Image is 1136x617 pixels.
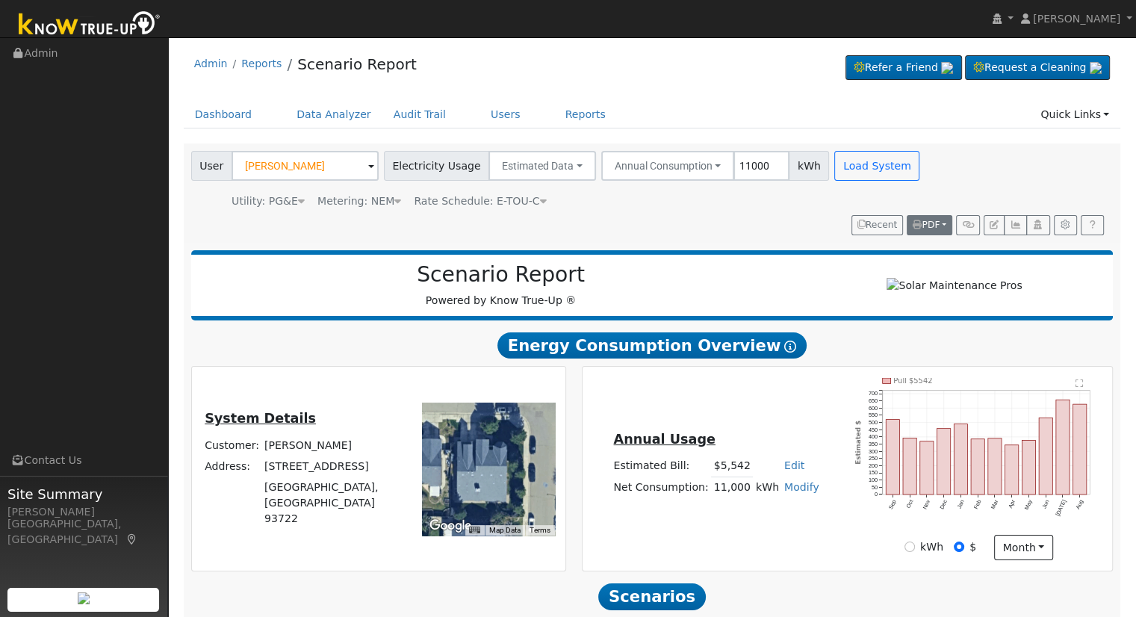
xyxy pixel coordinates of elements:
[554,101,617,128] a: Reports
[205,411,316,426] u: System Details
[426,516,475,536] img: Google
[479,101,532,128] a: Users
[7,484,160,504] span: Site Summary
[1041,499,1051,510] text: Jun
[956,499,966,510] text: Jan
[1024,498,1034,511] text: May
[904,542,915,552] input: kWh
[913,220,940,230] span: PDF
[869,426,878,432] text: 450
[469,525,479,536] button: Keyboard shortcuts
[869,455,878,462] text: 250
[845,55,962,81] a: Refer a Friend
[125,533,139,545] a: Map
[1008,498,1017,509] text: Apr
[922,498,932,510] text: Nov
[1040,418,1053,494] rect: onclick=""
[384,151,489,181] span: Electricity Usage
[78,592,90,604] img: retrieve
[920,441,934,495] rect: onclick=""
[1090,62,1102,74] img: retrieve
[955,424,968,494] rect: onclick=""
[232,151,379,181] input: Select a User
[1081,215,1104,236] a: Help Link
[869,397,878,404] text: 650
[784,459,804,471] a: Edit
[869,477,878,483] text: 100
[994,535,1053,560] button: month
[939,498,949,510] text: Dec
[1054,215,1077,236] button: Settings
[989,438,1002,494] rect: onclick=""
[7,504,160,520] div: [PERSON_NAME]
[199,262,804,308] div: Powered by Know True-Up ®
[262,435,402,456] td: [PERSON_NAME]
[11,8,168,42] img: Know True-Up
[285,101,382,128] a: Data Analyzer
[869,404,878,411] text: 600
[920,539,943,555] label: kWh
[869,390,878,397] text: 700
[1033,13,1120,25] span: [PERSON_NAME]
[834,151,919,181] button: Load System
[869,433,878,440] text: 400
[894,376,933,385] text: Pull $5542
[7,516,160,548] div: [GEOGRAPHIC_DATA], [GEOGRAPHIC_DATA]
[887,499,898,511] text: Sep
[202,456,262,477] td: Address:
[789,151,829,181] span: kWh
[903,438,916,494] rect: onclick=""
[753,477,781,498] td: kWh
[601,151,735,181] button: Annual Consumption
[972,438,985,494] rect: onclick=""
[382,101,457,128] a: Audit Trail
[869,447,878,454] text: 300
[262,477,402,529] td: [GEOGRAPHIC_DATA], [GEOGRAPHIC_DATA] 93722
[711,456,753,477] td: $5,542
[784,481,819,493] a: Modify
[869,412,878,418] text: 550
[851,215,904,236] button: Recent
[886,419,899,494] rect: onclick=""
[973,499,983,510] text: Feb
[262,456,402,477] td: [STREET_ADDRESS]
[194,58,228,69] a: Admin
[1029,101,1120,128] a: Quick Links
[184,101,264,128] a: Dashboard
[1055,499,1069,518] text: [DATE]
[232,193,305,209] div: Utility: PG&E
[984,215,1005,236] button: Edit User
[202,435,262,456] td: Customer:
[784,341,796,353] i: Show Help
[965,55,1110,81] a: Request a Cleaning
[530,526,550,534] a: Terms (opens in new tab)
[611,456,711,477] td: Estimated Bill:
[1004,215,1027,236] button: Multi-Series Graph
[990,498,1001,510] text: Mar
[941,62,953,74] img: retrieve
[488,151,596,181] button: Estimated Data
[954,542,964,552] input: $
[907,215,952,236] button: PDF
[1076,379,1084,388] text: 
[905,499,915,509] text: Oct
[869,441,878,447] text: 350
[1074,404,1087,494] rect: onclick=""
[598,583,705,610] span: Scenarios
[1026,215,1049,236] button: Login As
[869,419,878,426] text: 500
[887,278,1022,294] img: Solar Maintenance Pros
[613,432,715,447] u: Annual Usage
[497,332,807,359] span: Energy Consumption Overview
[872,484,878,491] text: 50
[1057,400,1070,494] rect: onclick=""
[1076,499,1086,511] text: Aug
[414,195,546,207] span: Alias: None
[317,193,401,209] div: Metering: NEM
[297,55,417,73] a: Scenario Report
[969,539,976,555] label: $
[426,516,475,536] a: Open this area in Google Maps (opens a new window)
[869,469,878,476] text: 150
[711,477,753,498] td: 11,000
[937,428,951,494] rect: onclick=""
